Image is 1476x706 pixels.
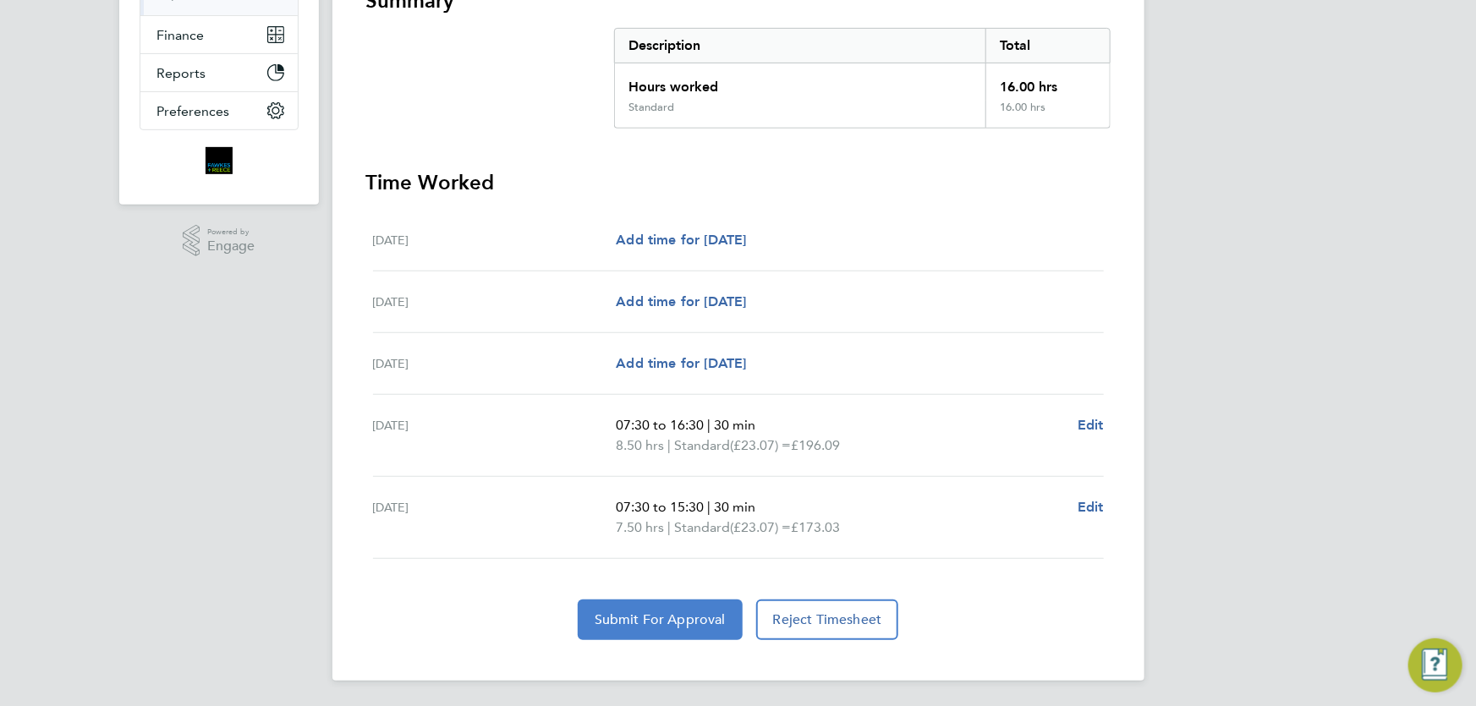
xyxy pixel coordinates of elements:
span: 7.50 hrs [616,519,664,535]
a: Powered byEngage [183,225,255,257]
span: | [667,437,671,453]
span: 8.50 hrs [616,437,664,453]
a: Go to home page [140,147,299,174]
span: £196.09 [791,437,840,453]
span: Powered by [207,225,255,239]
div: Summary [614,28,1111,129]
div: Description [615,29,986,63]
button: Preferences [140,92,298,129]
div: [DATE] [373,353,617,374]
span: Edit [1078,417,1104,433]
span: Edit [1078,499,1104,515]
span: Engage [207,239,255,254]
span: 30 min [714,499,755,515]
h3: Time Worked [366,169,1111,196]
span: Preferences [157,103,230,119]
span: Add time for [DATE] [616,232,746,248]
span: £173.03 [791,519,840,535]
div: Standard [628,101,674,114]
span: (£23.07) = [730,437,791,453]
span: 30 min [714,417,755,433]
div: [DATE] [373,415,617,456]
div: [DATE] [373,292,617,312]
span: Finance [157,27,205,43]
div: 16.00 hrs [985,101,1109,128]
div: Hours worked [615,63,986,101]
span: Standard [674,435,730,456]
span: Submit For Approval [595,611,726,628]
a: Add time for [DATE] [616,230,746,250]
a: Edit [1078,415,1104,435]
span: 07:30 to 16:30 [616,417,704,433]
span: Standard [674,517,730,538]
span: Add time for [DATE] [616,355,746,371]
div: [DATE] [373,230,617,250]
button: Finance [140,16,298,53]
span: 07:30 to 15:30 [616,499,704,515]
div: 16.00 hrs [985,63,1109,101]
a: Edit [1078,497,1104,517]
button: Engage Resource Center [1408,638,1462,692]
span: | [707,417,711,433]
button: Submit For Approval [578,599,743,640]
div: Total [985,29,1109,63]
span: Add time for [DATE] [616,293,746,309]
span: | [707,499,711,515]
div: [DATE] [373,497,617,538]
button: Reject Timesheet [756,599,899,640]
button: Reports [140,54,298,91]
span: | [667,519,671,535]
span: (£23.07) = [730,519,791,535]
img: bromak-logo-retina.png [206,147,233,174]
a: Add time for [DATE] [616,292,746,312]
span: Reject Timesheet [773,611,882,628]
a: Add time for [DATE] [616,353,746,374]
span: Reports [157,65,206,81]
